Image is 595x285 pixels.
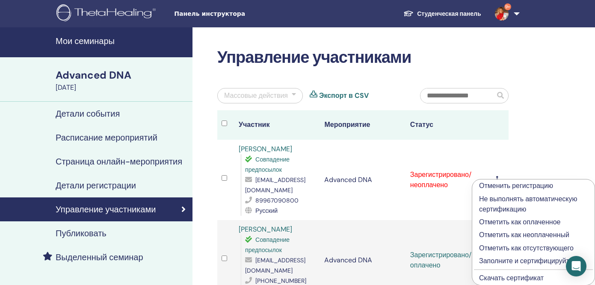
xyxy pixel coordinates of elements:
a: [PERSON_NAME] [239,225,292,234]
th: Мероприятие [320,110,406,140]
span: [PHONE_NUMBER] [255,277,306,285]
p: Отменить регистрацию [479,181,588,191]
div: Массовые действия [224,91,288,101]
h4: Мои семинары [56,36,187,46]
div: Open Intercom Messenger [566,256,586,276]
span: [EMAIL_ADDRESS][DOMAIN_NAME] [245,256,305,274]
a: Скачать сертификат [479,273,544,282]
span: [EMAIL_ADDRESS][DOMAIN_NAME] [245,176,305,194]
a: Advanced DNA[DATE] [50,68,192,93]
h4: Расписание мероприятий [56,132,157,143]
a: [PERSON_NAME] [239,144,292,153]
a: Экспорт в CSV [319,91,369,101]
span: Панель инструктора [174,9,302,18]
div: Advanced DNA [56,68,187,82]
img: logo.png [56,4,159,24]
h4: Детали регистрации [56,180,136,191]
span: 9+ [504,3,511,10]
img: default.jpg [495,7,509,21]
a: Студенческая панель [397,6,488,22]
div: [DATE] [56,82,187,93]
h4: Управление участниками [56,204,156,214]
td: Advanced DNA [320,140,406,220]
span: Совпадение предпосылок [245,156,290,173]
h4: Детали события [56,109,120,119]
span: 89967090800 [255,197,299,204]
span: Русский [255,207,278,214]
h4: Выделенный семинар [56,252,143,262]
p: Не выполнять автоматическую сертификацию [479,194,588,214]
h2: Управление участниками [217,48,509,68]
p: Отметить как неоплаченный [479,230,588,240]
span: Совпадение предпосылок [245,236,290,254]
p: Отметить как отсутствующего [479,243,588,253]
p: Заполните и сертифицируйте [479,256,588,266]
th: Статус [406,110,491,140]
h4: Страница онлайн-мероприятия [56,156,182,167]
img: graduation-cap-white.svg [403,10,414,17]
h4: Публиковать [56,228,107,238]
th: Участник [234,110,320,140]
p: Отметить как оплаченное [479,217,588,227]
